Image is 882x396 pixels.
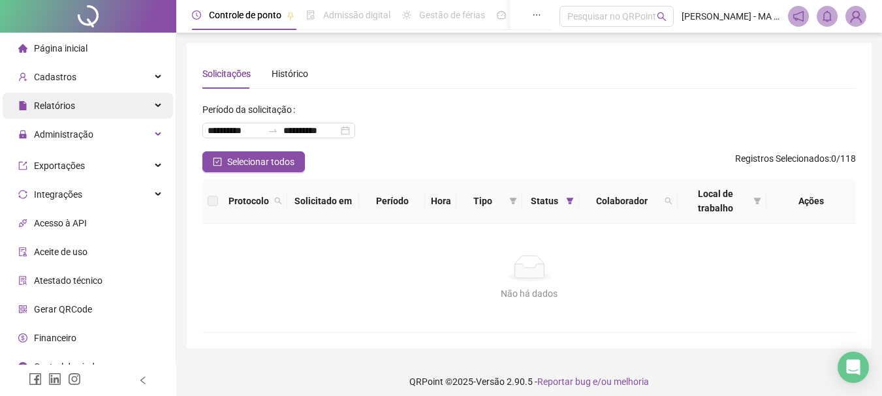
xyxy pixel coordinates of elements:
[18,190,27,199] span: sync
[665,197,672,205] span: search
[683,187,748,215] span: Local de trabalho
[682,9,780,23] span: [PERSON_NAME] - MA CONEGLIAN CENTRAL
[735,153,829,164] span: Registros Selecionados
[34,129,93,140] span: Administração
[563,191,576,211] span: filter
[228,194,269,208] span: Protocolo
[272,191,285,211] span: search
[34,189,82,200] span: Integrações
[34,275,102,286] span: Atestado técnico
[48,373,61,386] span: linkedin
[18,101,27,110] span: file
[272,67,308,81] div: Histórico
[34,247,87,257] span: Aceite de uso
[476,376,505,387] span: Versão
[838,352,869,383] div: Open Intercom Messenger
[359,179,425,224] th: Período
[202,151,305,172] button: Selecionar todos
[462,194,504,208] span: Tipo
[34,361,100,372] span: Central de ajuda
[306,10,315,20] span: file-done
[34,100,75,111] span: Relatórios
[34,43,87,53] span: Página inicial
[18,72,27,82] span: user-add
[268,125,278,136] span: to
[657,12,667,22] span: search
[507,191,520,211] span: filter
[735,151,856,172] span: : 0 / 118
[772,194,851,208] div: Ações
[18,305,27,314] span: qrcode
[532,10,541,20] span: ellipsis
[18,333,27,343] span: dollar
[18,219,27,228] span: api
[202,67,251,81] div: Solicitações
[18,44,27,53] span: home
[584,194,659,208] span: Colaborador
[751,184,764,218] span: filter
[68,373,81,386] span: instagram
[497,10,506,20] span: dashboard
[202,99,300,120] label: Período da solicitação
[18,276,27,285] span: solution
[537,376,649,387] span: Reportar bug e/ou melhoria
[227,155,294,169] span: Selecionar todos
[793,10,804,22] span: notification
[846,7,866,26] img: 30179
[425,179,456,224] th: Hora
[138,376,148,385] span: left
[34,333,76,343] span: Financeiro
[509,197,517,205] span: filter
[662,191,675,211] span: search
[18,247,27,256] span: audit
[402,10,411,20] span: sun
[34,160,85,171] span: Exportações
[323,10,390,20] span: Admissão digital
[218,286,840,301] div: Não há dados
[18,362,27,371] span: info-circle
[821,10,833,22] span: bell
[274,197,282,205] span: search
[213,157,222,166] span: check-square
[29,373,42,386] span: facebook
[566,197,574,205] span: filter
[528,194,561,208] span: Status
[18,161,27,170] span: export
[753,197,761,205] span: filter
[34,72,76,82] span: Cadastros
[287,179,359,224] th: Solicitado em
[268,125,278,136] span: swap-right
[18,130,27,139] span: lock
[209,10,281,20] span: Controle de ponto
[34,218,87,228] span: Acesso à API
[34,304,92,314] span: Gerar QRCode
[419,10,485,20] span: Gestão de férias
[192,10,201,20] span: clock-circle
[287,12,294,20] span: pushpin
